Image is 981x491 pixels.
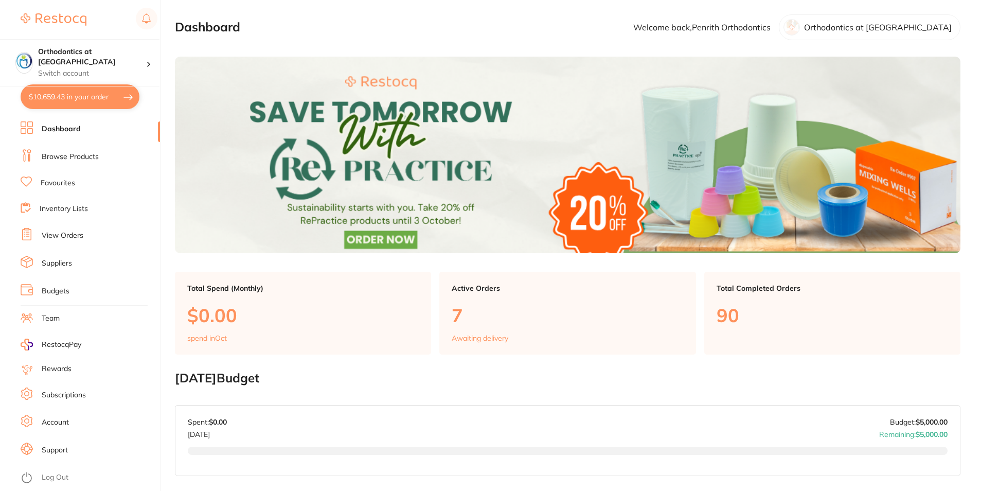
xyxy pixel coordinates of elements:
[21,84,139,109] button: $10,659.43 in your order
[42,364,72,374] a: Rewards
[42,390,86,400] a: Subscriptions
[717,284,948,292] p: Total Completed Orders
[188,418,227,426] p: Spent:
[42,152,99,162] a: Browse Products
[187,334,227,342] p: spend in Oct
[42,124,81,134] a: Dashboard
[42,445,68,455] a: Support
[188,426,227,439] p: [DATE]
[175,20,240,34] h2: Dashboard
[21,470,157,486] button: Log Out
[38,68,146,79] p: Switch account
[42,258,72,269] a: Suppliers
[21,13,86,26] img: Restocq Logo
[717,305,948,326] p: 90
[879,426,948,439] p: Remaining:
[41,178,75,188] a: Favourites
[21,8,86,31] a: Restocq Logo
[439,272,695,355] a: Active Orders7Awaiting delivery
[16,52,32,69] img: Orthodontics at Penrith
[175,371,960,385] h2: [DATE] Budget
[42,231,83,241] a: View Orders
[187,305,419,326] p: $0.00
[633,23,771,32] p: Welcome back, Penrith Orthodontics
[21,339,81,350] a: RestocqPay
[175,272,431,355] a: Total Spend (Monthly)$0.00spend inOct
[42,472,68,483] a: Log Out
[804,23,952,32] p: Orthodontics at [GEOGRAPHIC_DATA]
[452,284,683,292] p: Active Orders
[21,339,33,350] img: RestocqPay
[175,57,960,253] img: Dashboard
[209,417,227,427] strong: $0.00
[704,272,960,355] a: Total Completed Orders90
[42,417,69,428] a: Account
[452,305,683,326] p: 7
[42,340,81,350] span: RestocqPay
[452,334,508,342] p: Awaiting delivery
[890,418,948,426] p: Budget:
[187,284,419,292] p: Total Spend (Monthly)
[40,204,88,214] a: Inventory Lists
[42,286,69,296] a: Budgets
[916,417,948,427] strong: $5,000.00
[38,47,146,67] h4: Orthodontics at Penrith
[916,430,948,439] strong: $5,000.00
[42,313,60,324] a: Team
